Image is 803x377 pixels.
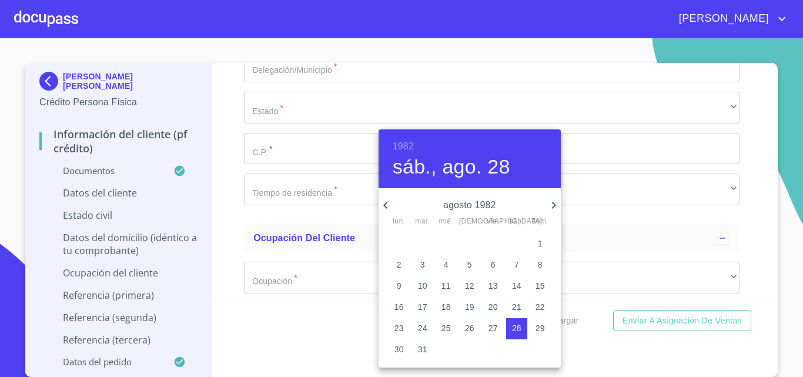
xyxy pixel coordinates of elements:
p: 31 [418,343,427,355]
p: 22 [536,301,545,313]
button: 12 [459,276,480,297]
button: 2 [389,255,410,276]
p: 6 [491,259,496,271]
p: 1 [538,238,543,249]
p: 19 [465,301,474,313]
p: 18 [441,301,451,313]
button: 14 [506,276,527,297]
p: 28 [512,322,521,334]
button: 11 [436,276,457,297]
p: 4 [444,259,449,271]
p: 13 [489,280,498,292]
span: sáb. [506,216,527,228]
p: 29 [536,322,545,334]
p: 10 [418,280,427,292]
button: 29 [530,318,551,339]
p: 2 [397,259,401,271]
p: 8 [538,259,543,271]
button: 1982 [393,138,414,155]
button: 25 [436,318,457,339]
button: 23 [389,318,410,339]
p: 25 [441,322,451,334]
button: 20 [483,297,504,318]
button: 18 [436,297,457,318]
p: 11 [441,280,451,292]
button: 28 [506,318,527,339]
span: [DEMOGRAPHIC_DATA]. [459,216,480,228]
p: 20 [489,301,498,313]
button: 10 [412,276,433,297]
button: 19 [459,297,480,318]
p: 17 [418,301,427,313]
p: 15 [536,280,545,292]
span: mié. [436,216,457,228]
button: 1 [530,233,551,255]
button: 27 [483,318,504,339]
button: sáb., ago. 28 [393,155,510,179]
button: 8 [530,255,551,276]
button: 5 [459,255,480,276]
button: 26 [459,318,480,339]
button: 3 [412,255,433,276]
p: 30 [394,343,404,355]
p: 16 [394,301,404,313]
button: 9 [389,276,410,297]
p: 14 [512,280,521,292]
p: 3 [420,259,425,271]
span: vie. [483,216,504,228]
button: 17 [412,297,433,318]
p: 23 [394,322,404,334]
button: 24 [412,318,433,339]
p: 7 [514,259,519,271]
p: 5 [467,259,472,271]
p: 21 [512,301,521,313]
p: 27 [489,322,498,334]
button: 16 [389,297,410,318]
button: 22 [530,297,551,318]
button: 4 [436,255,457,276]
span: mar. [412,216,433,228]
button: 21 [506,297,527,318]
button: 13 [483,276,504,297]
p: 9 [397,280,401,292]
span: dom. [530,216,551,228]
p: 24 [418,322,427,334]
p: 26 [465,322,474,334]
button: 6 [483,255,504,276]
button: 7 [506,255,527,276]
p: agosto 1982 [393,198,547,212]
span: lun. [389,216,410,228]
button: 15 [530,276,551,297]
button: 30 [389,339,410,361]
button: 31 [412,339,433,361]
p: 12 [465,280,474,292]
